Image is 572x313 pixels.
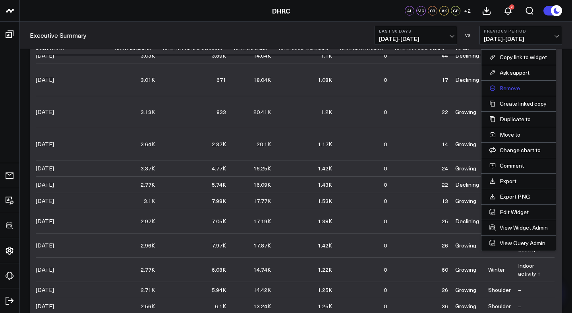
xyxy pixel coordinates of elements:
[253,108,271,116] div: 20.41K
[36,76,54,84] div: [DATE]
[212,181,226,189] div: 5.74K
[455,286,476,294] div: Growing
[384,266,387,274] div: 0
[318,197,332,205] div: 1.53K
[488,286,511,294] div: Shoulder
[489,100,548,107] button: Create linked copy
[455,164,476,172] div: Growing
[518,286,521,294] div: –
[384,140,387,148] div: 0
[253,197,271,205] div: 17.77K
[489,131,548,138] button: Move to
[141,286,155,294] div: 2.71K
[212,164,226,172] div: 4.77K
[36,164,54,172] div: [DATE]
[318,286,332,294] div: 1.25K
[384,164,387,172] div: 0
[489,193,548,200] a: Export PNG
[384,302,387,310] div: 0
[455,197,476,205] div: Growing
[215,302,226,310] div: 6.1K
[479,26,562,45] button: Previous Period[DATE]-[DATE]
[36,217,54,225] div: [DATE]
[518,302,521,310] div: –
[36,302,54,310] div: [DATE]
[384,197,387,205] div: 0
[36,266,54,274] div: [DATE]
[384,76,387,84] div: 0
[253,164,271,172] div: 16.25K
[518,262,547,278] div: Indoor activity ↑
[212,242,226,249] div: 7.97K
[212,197,226,205] div: 7.98K
[442,52,448,60] div: 44
[272,6,290,15] a: DHRC
[212,217,226,225] div: 7.05K
[455,76,479,84] div: Declining
[318,242,332,249] div: 1.42K
[253,302,271,310] div: 13.24K
[212,52,226,60] div: 3.89K
[455,302,476,310] div: Growing
[489,224,548,231] a: View Widget Admin
[318,302,332,310] div: 1.25K
[455,140,476,148] div: Growing
[455,266,476,274] div: Growing
[253,181,271,189] div: 16.09K
[442,76,448,84] div: 17
[489,116,548,123] button: Duplicate to
[451,6,460,15] div: GP
[442,242,448,249] div: 26
[464,8,471,14] span: + 2
[318,140,332,148] div: 1.17K
[442,302,448,310] div: 36
[36,140,54,148] div: [DATE]
[442,181,448,189] div: 22
[36,197,54,205] div: [DATE]
[489,209,548,216] button: Edit Widget
[455,217,479,225] div: Declining
[141,181,155,189] div: 2.77K
[30,31,87,40] a: Executive Summary
[141,242,155,249] div: 2.96K
[384,286,387,294] div: 0
[442,217,448,225] div: 25
[141,52,155,60] div: 3.03K
[318,164,332,172] div: 1.42K
[212,286,226,294] div: 5.94K
[375,26,457,45] button: Last 30 Days[DATE]-[DATE]
[489,178,548,185] a: Export
[442,108,448,116] div: 22
[384,242,387,249] div: 0
[488,266,505,274] div: Winter
[455,242,476,249] div: Growing
[212,266,226,274] div: 6.08K
[484,29,558,33] b: Previous Period
[384,108,387,116] div: 0
[141,217,155,225] div: 2.97K
[257,140,271,148] div: 20.1K
[318,181,332,189] div: 1.43K
[144,197,155,205] div: 3.1K
[141,140,155,148] div: 3.64K
[253,286,271,294] div: 14.42K
[212,140,226,148] div: 2.37K
[489,85,548,92] button: Remove
[141,302,155,310] div: 2.56K
[141,266,155,274] div: 2.77K
[442,266,448,274] div: 60
[141,76,155,84] div: 3.01K
[36,181,54,189] div: [DATE]
[455,181,479,189] div: Declining
[36,242,54,249] div: [DATE]
[509,4,514,10] div: 2
[442,140,448,148] div: 14
[439,6,449,15] div: AK
[455,108,476,116] div: Growing
[442,197,448,205] div: 13
[489,69,548,76] button: Ask support
[36,52,54,60] div: [DATE]
[253,52,271,60] div: 14.04K
[318,76,332,84] div: 1.08K
[462,6,472,15] button: +2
